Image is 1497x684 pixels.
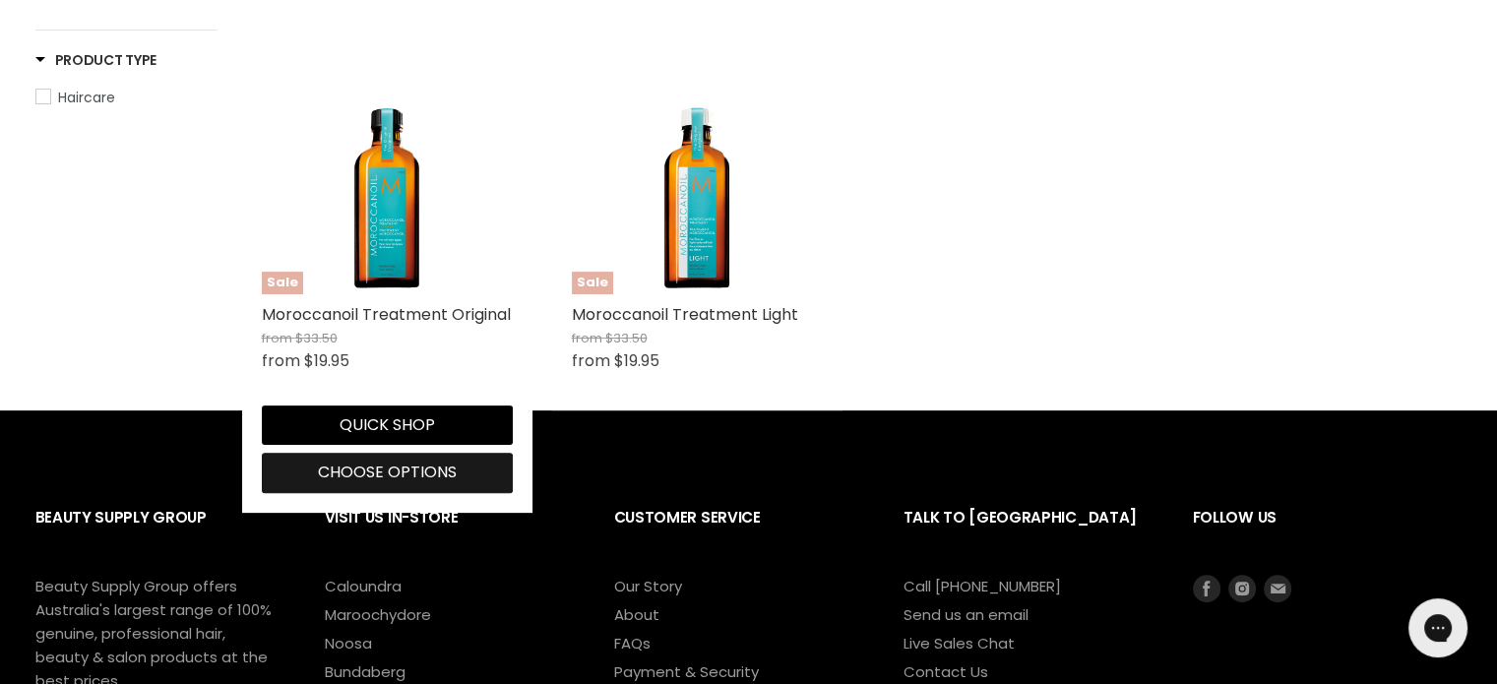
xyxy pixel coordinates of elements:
[325,576,402,596] a: Caloundra
[904,576,1061,596] a: Call [PHONE_NUMBER]
[325,661,405,682] a: Bundaberg
[325,493,575,575] h2: Visit Us In-Store
[58,88,115,107] span: Haircare
[904,661,988,682] a: Contact Us
[325,633,372,653] a: Noosa
[572,303,798,326] a: Moroccanoil Treatment Light
[614,349,659,372] span: $19.95
[262,349,300,372] span: from
[288,43,485,294] img: Moroccanoil Treatment Original
[35,493,285,575] h2: Beauty Supply Group
[262,329,292,347] span: from
[605,329,648,347] span: $33.50
[572,329,602,347] span: from
[572,349,610,372] span: from
[262,405,513,445] button: Quick shop
[35,50,157,70] h3: Product Type
[572,272,613,294] span: Sale
[1193,493,1463,575] h2: Follow us
[572,43,823,294] a: Moroccanoil Treatment LightSale
[262,272,303,294] span: Sale
[614,661,759,682] a: Payment & Security
[614,604,659,625] a: About
[262,453,513,492] button: Choose options
[262,303,511,326] a: Moroccanoil Treatment Original
[614,633,651,653] a: FAQs
[304,349,349,372] span: $19.95
[614,576,682,596] a: Our Story
[325,604,431,625] a: Maroochydore
[904,633,1015,653] a: Live Sales Chat
[295,329,338,347] span: $33.50
[262,43,513,294] a: Moroccanoil Treatment OriginalSale
[1399,591,1477,664] iframe: Gorgias live chat messenger
[904,493,1154,575] h2: Talk to [GEOGRAPHIC_DATA]
[904,604,1029,625] a: Send us an email
[318,461,457,483] span: Choose options
[35,87,218,108] a: Haircare
[614,493,864,575] h2: Customer Service
[598,43,795,294] img: Moroccanoil Treatment Light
